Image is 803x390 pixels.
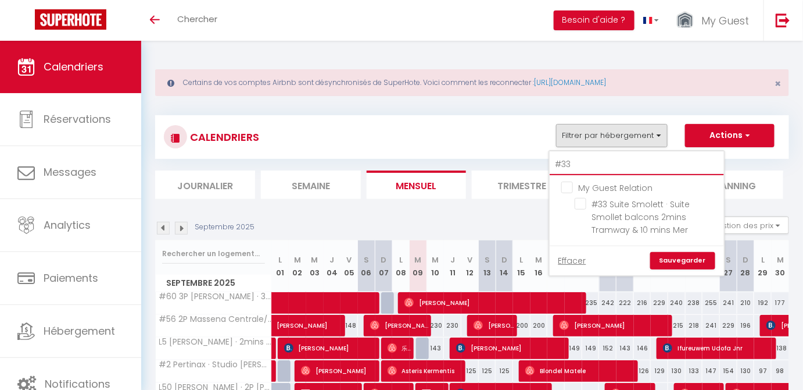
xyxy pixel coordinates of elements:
abbr: J [450,254,455,265]
abbr: L [278,254,282,265]
span: Septembre 2025 [156,275,271,292]
th: 09 [410,240,427,292]
abbr: D [501,254,507,265]
span: #2 Pertinax · Studio [PERSON_NAME] - climatisé & Balcon [157,360,274,369]
abbr: M [432,254,439,265]
div: 149 [582,338,600,359]
div: 143 [427,338,444,359]
div: 210 [737,292,755,314]
div: 147 [702,360,720,382]
span: Paiements [44,271,98,285]
th: 06 [358,240,375,292]
abbr: L [399,254,403,265]
a: [URL][DOMAIN_NAME] [534,77,606,87]
abbr: S [364,254,369,265]
span: × [775,76,782,91]
span: [PERSON_NAME] [301,360,377,382]
button: Gestion des prix [702,217,789,234]
input: Rechercher un logement... [550,154,724,175]
p: Septembre 2025 [195,222,254,233]
span: [PERSON_NAME] [560,314,670,336]
span: Réservations [44,112,111,126]
div: 125 [479,360,496,382]
li: Semaine [261,171,361,199]
th: 13 [479,240,496,292]
li: Mensuel [367,171,467,199]
a: Sauvegarder [650,252,715,270]
div: 235 [582,292,600,314]
abbr: M [535,254,542,265]
th: 07 [375,240,393,292]
span: Blondel Matele [525,360,636,382]
span: Hébergement [44,324,115,338]
div: 138 [772,338,789,359]
span: Calendriers [44,59,103,74]
div: 98 [772,360,789,382]
span: [PERSON_NAME] [370,314,428,336]
abbr: V [467,254,472,265]
th: 02 [289,240,306,292]
div: 216 [634,292,651,314]
abbr: M [777,254,784,265]
span: #60 3P [PERSON_NAME] · 3P [PERSON_NAME] centrale proche mer,[GEOGRAPHIC_DATA]/AC &WIFI [157,292,274,301]
div: 238 [686,292,703,314]
th: 01 [272,240,289,292]
span: [PERSON_NAME] [284,337,377,359]
a: Effacer [558,254,586,267]
span: Asteris Kermentis [388,360,463,382]
div: 200 [530,315,548,336]
span: Chercher [177,13,217,25]
div: 255 [702,292,720,314]
th: 05 [340,240,358,292]
div: 130 [668,360,686,382]
div: 230 [427,315,444,336]
button: Filtrer par hébergement [556,124,668,147]
abbr: L [761,254,765,265]
span: My Guest [701,13,749,28]
div: 97 [754,360,772,382]
th: 14 [496,240,513,292]
h3: CALENDRIERS [187,124,259,150]
th: 08 [392,240,410,292]
span: [PERSON_NAME] [404,292,585,314]
th: 10 [427,240,444,292]
div: 200 [513,315,530,336]
img: logout [776,13,790,27]
div: 126 [634,360,651,382]
abbr: D [381,254,386,265]
button: Close [775,79,782,89]
th: 12 [461,240,479,292]
span: 乐雨 邹 [388,337,411,359]
button: Ouvrir le widget de chat LiveChat [9,5,44,40]
div: 215 [668,315,686,336]
abbr: M [415,254,422,265]
abbr: M [311,254,318,265]
abbr: M [294,254,301,265]
span: #56 2P Massena Centrale/Proche Prom,[GEOGRAPHIC_DATA],AC&WIFI [157,315,274,324]
div: 125 [461,360,479,382]
div: 230 [444,315,461,336]
abbr: S [726,254,731,265]
div: 229 [720,315,737,336]
span: Analytics [44,218,91,232]
input: Rechercher un logement... [162,243,265,264]
button: Actions [685,124,775,147]
span: [PERSON_NAME] [474,314,514,336]
li: Trimestre [472,171,572,199]
span: Messages [44,165,96,179]
img: ... [676,10,694,31]
th: 17 [547,240,565,292]
th: 28 [737,240,755,292]
div: 222 [616,292,634,314]
span: Ifureuwem Udofa Jnr [663,337,773,359]
th: 29 [754,240,772,292]
li: Journalier [155,171,255,199]
abbr: V [347,254,352,265]
div: 241 [702,315,720,336]
div: 125 [496,360,513,382]
th: 04 [324,240,341,292]
abbr: S [485,254,490,265]
abbr: L [520,254,524,265]
abbr: J [329,254,334,265]
div: 154 [720,360,737,382]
